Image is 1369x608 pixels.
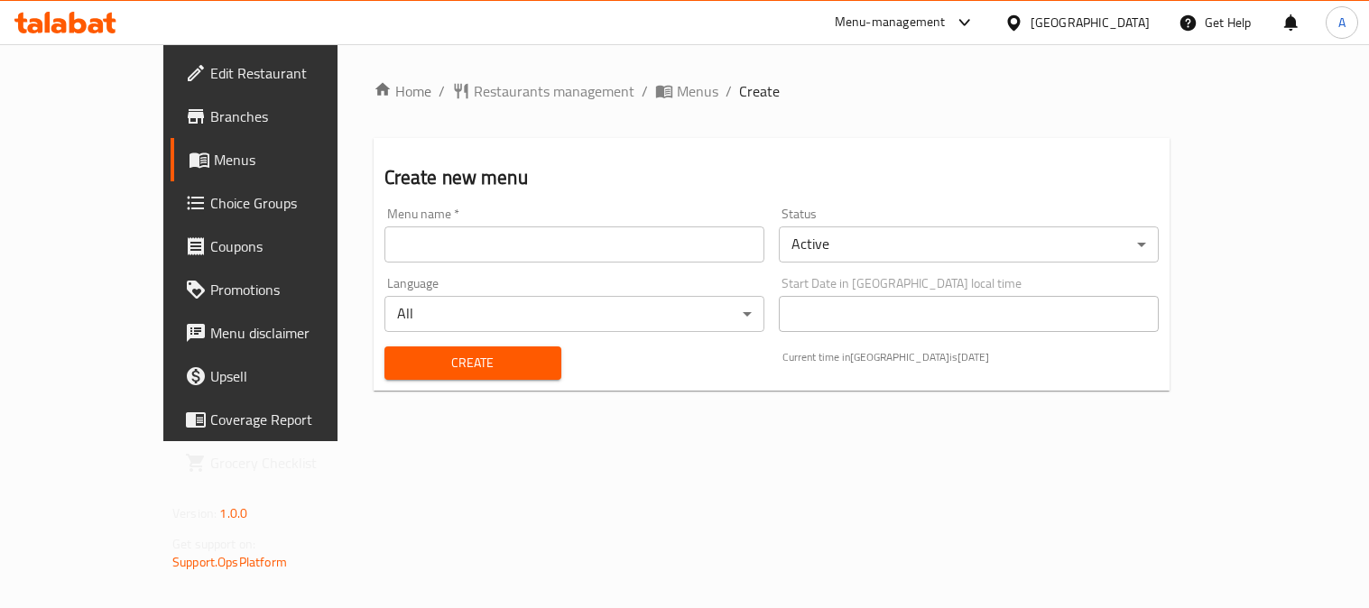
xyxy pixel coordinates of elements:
[210,279,377,300] span: Promotions
[835,12,946,33] div: Menu-management
[399,352,548,374] span: Create
[171,441,392,484] a: Grocery Checklist
[439,80,445,102] li: /
[210,452,377,474] span: Grocery Checklist
[171,268,392,311] a: Promotions
[779,226,1159,263] div: Active
[172,532,255,556] span: Get support on:
[782,349,1159,365] p: Current time in [GEOGRAPHIC_DATA] is [DATE]
[474,80,634,102] span: Restaurants management
[1338,13,1346,32] span: A
[171,311,392,355] a: Menu disclaimer
[214,149,377,170] span: Menus
[172,502,217,525] span: Version:
[171,398,392,441] a: Coverage Report
[384,346,562,380] button: Create
[677,80,718,102] span: Menus
[171,181,392,225] a: Choice Groups
[374,80,431,102] a: Home
[1031,13,1150,32] div: [GEOGRAPHIC_DATA]
[210,409,377,430] span: Coverage Report
[210,106,377,127] span: Branches
[171,51,392,95] a: Edit Restaurant
[219,502,247,525] span: 1.0.0
[210,365,377,387] span: Upsell
[171,225,392,268] a: Coupons
[210,322,377,344] span: Menu disclaimer
[739,80,780,102] span: Create
[210,62,377,84] span: Edit Restaurant
[642,80,648,102] li: /
[171,355,392,398] a: Upsell
[210,235,377,257] span: Coupons
[172,550,287,574] a: Support.OpsPlatform
[384,296,764,332] div: All
[210,192,377,214] span: Choice Groups
[655,80,718,102] a: Menus
[452,80,634,102] a: Restaurants management
[171,138,392,181] a: Menus
[384,226,764,263] input: Please enter Menu name
[384,164,1159,191] h2: Create new menu
[374,80,1170,102] nav: breadcrumb
[726,80,732,102] li: /
[171,95,392,138] a: Branches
